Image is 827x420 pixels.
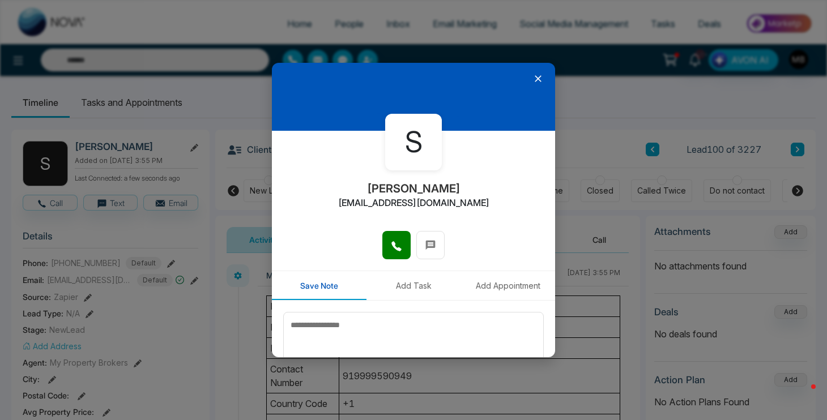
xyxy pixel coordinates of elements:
button: Add Appointment [461,271,555,300]
iframe: Intercom live chat [788,382,816,409]
h2: [PERSON_NAME] [367,182,461,195]
button: Save Note [272,271,366,300]
span: S [405,121,423,164]
h2: [EMAIL_ADDRESS][DOMAIN_NAME] [338,198,489,208]
button: Add Task [366,271,461,300]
